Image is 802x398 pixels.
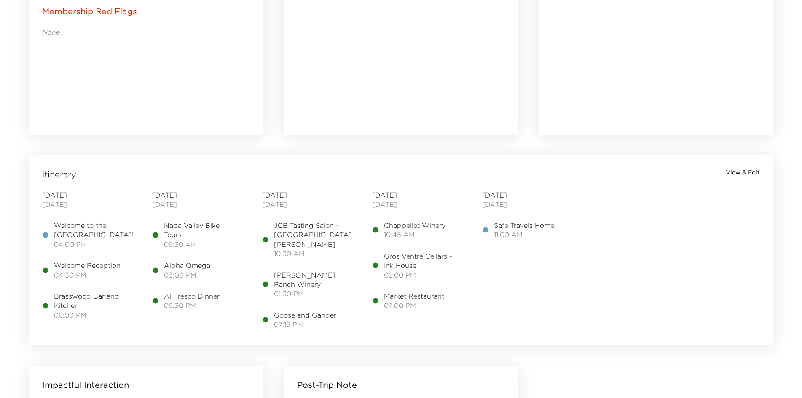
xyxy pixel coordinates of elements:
span: [DATE] [152,190,238,200]
span: Al Fresco Dinner [164,291,220,301]
span: Market Restaurant [384,291,444,301]
span: 07:15 PM [274,320,336,329]
span: [DATE] [372,200,458,209]
span: [DATE] [42,200,128,209]
span: Safe Travels Home! [494,221,556,230]
p: Post-Trip Note [297,379,357,391]
span: 06:00 PM [54,310,128,320]
span: [DATE] [372,190,458,200]
span: Alpha Omega [164,261,210,270]
button: View & Edit [726,168,760,177]
span: [DATE] [262,200,348,209]
span: 07:00 PM [384,301,444,310]
span: [DATE] [482,190,568,200]
span: 10:45 AM [384,230,445,239]
span: 11:00 AM [494,230,556,239]
span: Chappellet Winery [384,221,445,230]
p: None [42,27,250,37]
span: Itinerary [42,168,76,180]
span: 01:30 PM [274,289,348,298]
span: [DATE] [152,200,238,209]
span: Goose and Gander [274,310,336,320]
p: Membership Red Flags [42,5,137,17]
span: [PERSON_NAME] Ranch Winery [274,270,348,289]
span: 10:30 AM [274,249,352,258]
span: 04:30 PM [54,270,121,280]
p: Impactful Interaction [42,379,129,391]
span: 02:00 PM [384,270,458,280]
span: [DATE] [262,190,348,200]
span: 06:30 PM [164,301,220,310]
span: [DATE] [482,200,568,209]
span: Napa Valley Bike Tours [164,221,238,240]
span: Welcome Reception [54,261,121,270]
span: Gros Ventre Cellars - Ink House [384,251,458,270]
span: JCB Tasting Salon - [GEOGRAPHIC_DATA][PERSON_NAME] [274,221,352,249]
span: Brasswood Bar and Kitchen [54,291,128,310]
span: 04:00 PM [54,240,134,249]
span: 09:30 AM [164,240,238,249]
span: [DATE] [42,190,128,200]
span: Welcome to the [GEOGRAPHIC_DATA]! [54,221,134,240]
span: 03:00 PM [164,270,210,280]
